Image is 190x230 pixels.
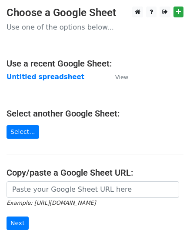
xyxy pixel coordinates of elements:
h4: Select another Google Sheet: [7,108,183,119]
p: Use one of the options below... [7,23,183,32]
input: Paste your Google Sheet URL here [7,181,179,198]
h3: Choose a Google Sheet [7,7,183,19]
h4: Copy/paste a Google Sheet URL: [7,167,183,178]
small: View [115,74,128,80]
h4: Use a recent Google Sheet: [7,58,183,69]
a: View [107,73,128,81]
a: Untitled spreadsheet [7,73,84,81]
a: Select... [7,125,39,139]
small: Example: [URL][DOMAIN_NAME] [7,200,96,206]
input: Next [7,217,29,230]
